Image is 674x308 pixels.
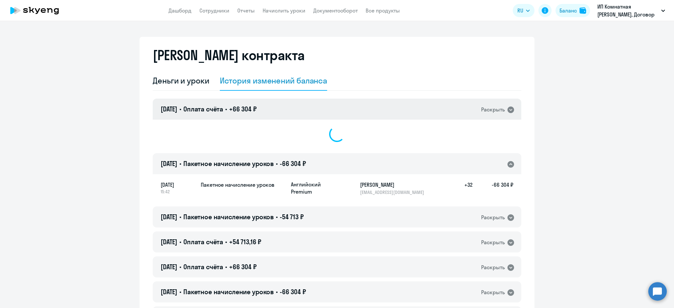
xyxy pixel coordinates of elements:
[153,75,209,86] div: Деньги и уроки
[179,288,181,296] span: •
[183,159,274,168] span: Пакетное начисление уроков
[556,4,590,17] button: Балансbalance
[168,7,192,14] a: Дашборд
[594,3,668,18] button: ИП Комнатная [PERSON_NAME], Договор
[360,181,428,189] h5: [PERSON_NAME]
[481,106,505,114] div: Раскрыть
[183,288,274,296] span: Пакетное начисление уроков
[276,213,278,221] span: •
[220,75,327,86] div: История изменений баланса
[225,105,227,113] span: •
[183,263,223,271] span: Оплата счёта
[313,7,358,14] a: Документооборот
[161,238,177,246] span: [DATE]
[201,181,286,189] h5: Пакетное начисление уроков
[481,288,505,296] div: Раскрыть
[161,263,177,271] span: [DATE]
[276,288,278,296] span: •
[183,105,223,113] span: Оплата счёта
[179,159,181,168] span: •
[366,7,400,14] a: Все продукты
[225,238,227,246] span: •
[517,7,523,14] span: RU
[559,7,577,14] div: Баланс
[179,105,181,113] span: •
[580,7,586,14] img: balance
[161,181,195,189] span: [DATE]
[452,181,473,195] h5: +32
[183,238,223,246] span: Оплата счёта
[473,181,513,195] h5: -66 304 ₽
[199,7,229,14] a: Сотрудники
[183,213,274,221] span: Пакетное начисление уроков
[276,159,278,168] span: •
[229,263,257,271] span: +66 304 ₽
[179,238,181,246] span: •
[280,288,306,296] span: -66 304 ₽
[263,7,305,14] a: Начислить уроки
[291,181,340,195] p: Английский Premium
[229,238,261,246] span: +54 713,16 ₽
[179,263,181,271] span: •
[360,189,428,195] p: [EMAIL_ADDRESS][DOMAIN_NAME]
[280,213,304,221] span: -54 713 ₽
[153,47,305,63] h2: [PERSON_NAME] контракта
[481,213,505,222] div: Раскрыть
[225,263,227,271] span: •
[161,105,177,113] span: [DATE]
[280,159,306,168] span: -66 304 ₽
[161,288,177,296] span: [DATE]
[481,238,505,247] div: Раскрыть
[513,4,534,17] button: RU
[161,213,177,221] span: [DATE]
[161,189,195,195] span: 15:42
[597,3,659,18] p: ИП Комнатная [PERSON_NAME], Договор
[481,263,505,272] div: Раскрыть
[179,213,181,221] span: •
[161,159,177,168] span: [DATE]
[229,105,257,113] span: +66 304 ₽
[237,7,255,14] a: Отчеты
